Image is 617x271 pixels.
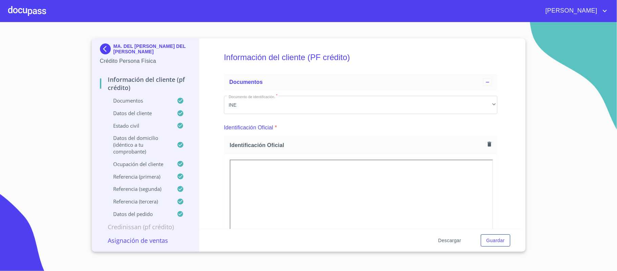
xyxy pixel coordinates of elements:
[100,161,177,167] p: Ocupación del Cliente
[224,74,497,90] div: Documentos
[229,79,263,85] span: Documentos
[100,43,114,54] img: Docupass spot blue
[100,211,177,217] p: Datos del pedido
[481,234,510,247] button: Guardar
[114,43,191,54] p: MA. DEL [PERSON_NAME] DEL [PERSON_NAME]
[100,97,177,104] p: Documentos
[100,173,177,180] p: Referencia (primera)
[224,124,273,132] p: Identificación Oficial
[438,236,461,245] span: Descargar
[224,96,497,114] div: INE
[540,5,609,16] button: account of current user
[100,198,177,205] p: Referencia (tercera)
[100,134,177,155] p: Datos del domicilio (idéntico a tu comprobante)
[230,142,485,149] span: Identificación Oficial
[540,5,601,16] span: [PERSON_NAME]
[224,43,497,71] h5: Información del cliente (PF crédito)
[100,236,191,245] p: Asignación de Ventas
[100,110,177,116] p: Datos del cliente
[100,122,177,129] p: Estado Civil
[100,75,191,92] p: Información del cliente (PF crédito)
[100,223,191,231] p: Credinissan (PF crédito)
[100,185,177,192] p: Referencia (segunda)
[100,57,191,65] p: Crédito Persona Física
[100,43,191,57] div: MA. DEL [PERSON_NAME] DEL [PERSON_NAME]
[435,234,464,247] button: Descargar
[486,236,505,245] span: Guardar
